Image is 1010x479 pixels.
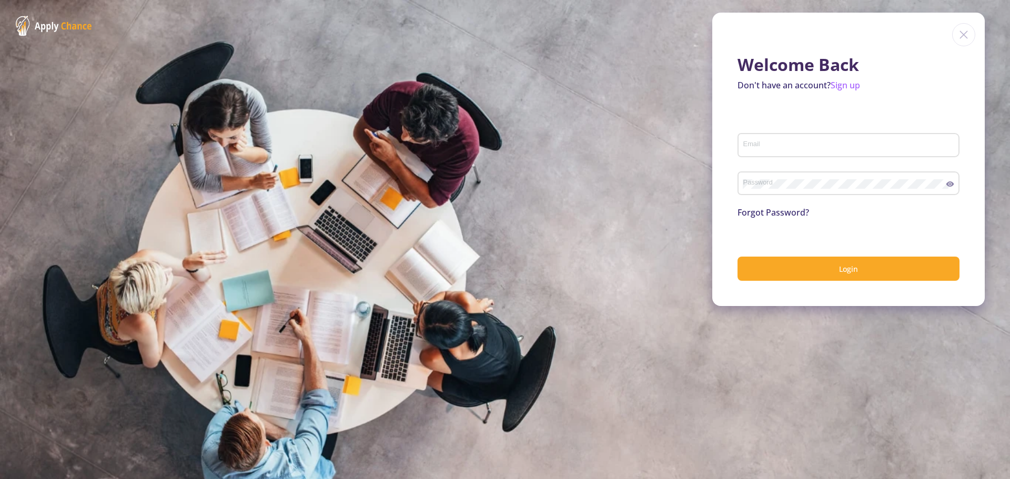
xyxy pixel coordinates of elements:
a: Sign up [831,79,860,91]
img: ApplyChance Logo [16,16,92,36]
a: Forgot Password? [738,207,809,218]
button: Login [738,257,959,281]
span: Login [839,264,858,274]
p: Don't have an account? [738,79,959,91]
h1: Welcome Back [738,55,959,75]
img: close icon [952,23,975,46]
